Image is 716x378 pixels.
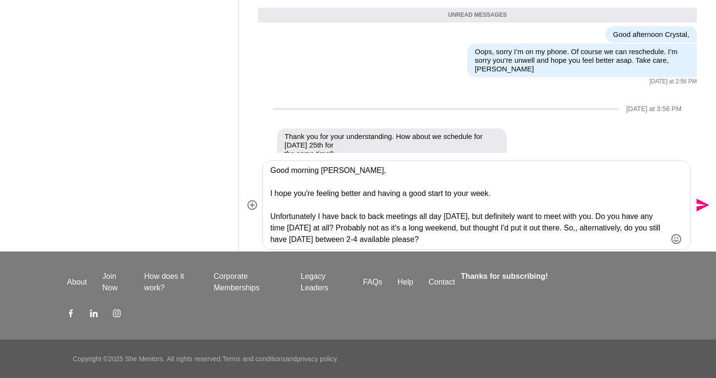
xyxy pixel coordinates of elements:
p: All rights reserved. and . [167,354,338,364]
a: Terms and conditions [222,355,285,363]
a: LinkedIn [90,309,98,321]
p: Copyright © 2025 She Mentors . [73,354,165,364]
a: Facebook [67,309,75,321]
a: Join Now [95,271,136,294]
time: 2025-09-18T04:56:49.553Z [649,78,697,86]
a: How does it work? [136,271,206,294]
div: Unread messages [258,8,697,23]
a: Contact [421,276,463,288]
button: Emoji picker [671,233,682,245]
div: [DATE] at 3:56 PM [626,105,682,113]
textarea: Type your message [270,165,666,245]
a: Instagram [113,309,121,321]
a: privacy policy [297,355,336,363]
a: Help [390,276,421,288]
a: About [59,276,95,288]
button: Send [691,195,712,216]
h4: Thanks for subscribing! [461,271,643,282]
a: FAQs [356,276,390,288]
p: Oops, sorry I’m on my phone. Of course we can reschedule. I’m sorry you’re unwell and hope you fe... [475,47,689,73]
a: Corporate Memberships [206,271,293,294]
p: Good afternoon Crystal, [613,30,689,39]
a: Legacy Leaders [293,271,355,294]
p: Thank you for your understanding. How about we schedule for [DATE] 25th for the same time? [285,132,499,158]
